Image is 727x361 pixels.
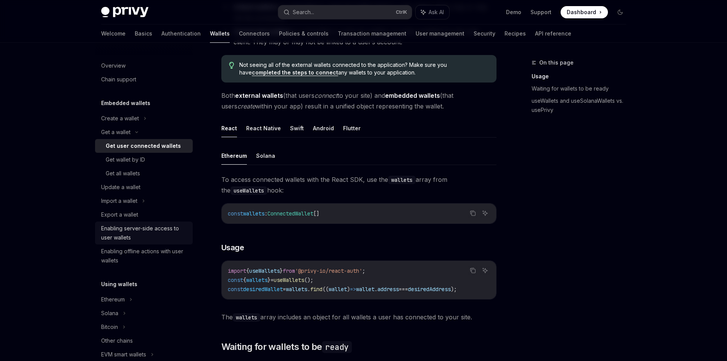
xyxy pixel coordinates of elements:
a: Demo [506,8,521,16]
div: EVM smart wallets [101,350,146,359]
span: { [243,277,246,283]
div: Other chains [101,336,133,345]
span: '@privy-io/react-auth' [295,267,362,274]
span: useWallets [249,267,280,274]
div: Chain support [101,75,136,84]
span: wallets [246,277,268,283]
span: === [399,286,408,293]
span: Ask AI [429,8,444,16]
div: Get a wallet [101,128,131,137]
span: desiredAddress [408,286,451,293]
a: Get user connected wallets [95,139,193,153]
span: address [377,286,399,293]
span: To access connected wallets with the React SDK, use the array from the hook: [221,174,496,196]
button: Solana [256,147,275,165]
a: Dashboard [561,6,608,18]
span: Waiting for wallets to be [221,341,352,353]
button: Toggle dark mode [614,6,626,18]
img: dark logo [101,7,148,18]
div: Solana [101,309,118,318]
span: } [268,277,271,283]
a: Waiting for wallets to be ready [532,83,632,95]
strong: external wallets [235,92,283,99]
div: Enabling server-side access to user wallets [101,224,188,242]
a: Overview [95,59,193,73]
span: = [283,286,286,293]
div: Bitcoin [101,322,118,332]
a: Usage [532,70,632,83]
span: => [350,286,356,293]
a: User management [416,24,464,43]
button: React [221,119,237,137]
span: import [228,267,246,274]
span: Ctrl K [396,9,407,15]
span: On this page [539,58,574,67]
div: Get all wallets [106,169,140,178]
a: Transaction management [338,24,406,43]
span: const [228,277,243,283]
div: Update a wallet [101,183,140,192]
h5: Embedded wallets [101,99,150,108]
span: ) [347,286,350,293]
code: wallets [388,176,416,184]
span: wallet [329,286,347,293]
span: Usage [221,242,244,253]
a: Export a wallet [95,208,193,222]
span: . [307,286,310,293]
button: Ask AI [480,265,490,275]
span: (( [322,286,329,293]
span: wallet [356,286,374,293]
span: useWallets [274,277,304,283]
span: Both (that users to your site) and (that users within your app) result in a unified object repres... [221,90,496,112]
em: connect [314,92,337,99]
div: Ethereum [101,295,125,304]
div: Overview [101,61,126,70]
div: Enabling offline actions with user wallets [101,247,188,265]
code: wallets [233,313,260,322]
span: The array includes an object for all wallets a user has connected to your site. [221,312,496,322]
a: Wallets [210,24,230,43]
span: desiredWallet [243,286,283,293]
a: Other chains [95,334,193,348]
span: ConnectedWallet [268,210,313,217]
span: . [374,286,377,293]
span: from [283,267,295,274]
span: wallets [286,286,307,293]
a: Authentication [161,24,201,43]
span: const [228,286,243,293]
span: = [271,277,274,283]
span: } [280,267,283,274]
div: Search... [293,8,314,17]
a: Basics [135,24,152,43]
span: ); [451,286,457,293]
a: Enabling offline actions with user wallets [95,244,193,267]
a: Chain support [95,73,193,86]
code: useWallets [231,186,267,195]
code: ready [322,341,352,353]
div: Get user connected wallets [106,141,181,151]
span: Not seeing all of the external wallets connected to the application? Make sure you have any walle... [239,61,488,76]
a: API reference [535,24,571,43]
span: (); [304,277,313,283]
a: Update a wallet [95,180,193,194]
strong: embedded wallets [385,92,440,99]
span: wallets [243,210,264,217]
button: Search...CtrlK [278,5,412,19]
a: Enabling server-side access to user wallets [95,222,193,244]
span: const [228,210,243,217]
span: find [310,286,322,293]
a: Recipes [505,24,526,43]
a: useWallets and useSolanaWallets vs. usePrivy [532,95,632,116]
div: Create a wallet [101,114,139,123]
a: Policies & controls [279,24,329,43]
button: Ask AI [480,208,490,218]
span: : [264,210,268,217]
a: completed the steps to connect [252,69,338,76]
span: Dashboard [567,8,596,16]
em: create [237,102,255,110]
button: Flutter [343,119,361,137]
span: [] [313,210,319,217]
div: Get wallet by ID [106,155,145,164]
button: React Native [246,119,281,137]
span: ; [362,267,365,274]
